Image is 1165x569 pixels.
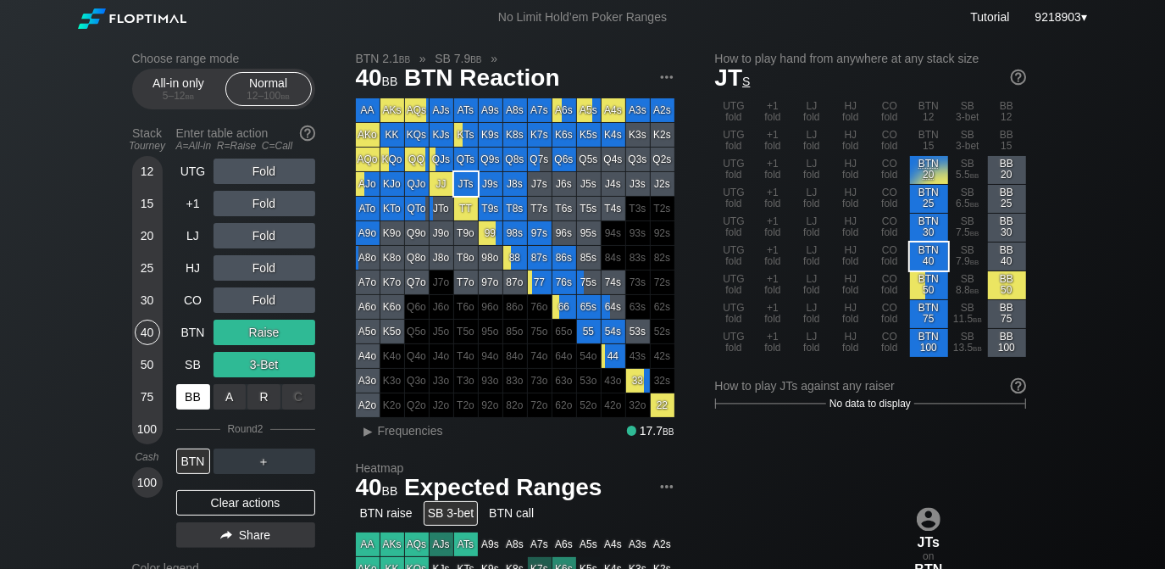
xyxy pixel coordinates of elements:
[988,98,1026,126] div: BB 12
[577,320,601,343] div: 55
[657,68,676,86] img: ellipsis.fd386fe8.svg
[577,295,601,319] div: 65s
[405,320,429,343] div: 100% fold in prior round
[214,384,315,410] div: Fold
[247,384,280,410] div: R
[356,320,380,343] div: A5o
[528,98,552,122] div: A7s
[176,223,210,248] div: LJ
[949,214,987,242] div: SB 7.5
[910,329,948,357] div: BTN 100
[651,295,674,319] div: 100% fold in prior round
[577,123,601,147] div: K5s
[356,197,380,220] div: ATo
[651,271,674,294] div: 100% fold in prior round
[970,10,1009,24] a: Tutorial
[214,287,315,313] div: Fold
[479,320,502,343] div: 100% fold in prior round
[651,369,674,393] div: 100% fold in prior round
[356,344,380,368] div: A4o
[528,344,552,368] div: 100% fold in prior round
[454,123,478,147] div: KTs
[626,320,650,343] div: 53s
[602,172,625,196] div: J4s
[715,98,753,126] div: UTG fold
[577,172,601,196] div: J5s
[405,172,429,196] div: QJo
[380,320,404,343] div: K5o
[970,169,979,181] span: bb
[552,197,576,220] div: T6s
[454,295,478,319] div: 100% fold in prior round
[503,172,527,196] div: J8s
[742,70,750,89] span: s
[949,300,987,328] div: SB 11.5
[871,214,909,242] div: CO fold
[503,246,527,270] div: 88
[479,344,502,368] div: 100% fold in prior round
[503,271,527,294] div: 87o
[793,329,831,357] div: LJ fold
[793,185,831,213] div: LJ fold
[651,246,674,270] div: 100% fold in prior round
[479,98,502,122] div: A9s
[356,98,380,122] div: AA
[793,156,831,184] div: LJ fold
[405,369,429,393] div: 100% fold in prior round
[220,531,232,540] img: share.864f2f62.svg
[454,197,478,220] div: TT
[602,344,625,368] div: 44
[298,124,317,142] img: help.32db89a4.svg
[430,344,453,368] div: 100% fold in prior round
[135,320,160,345] div: 40
[214,320,315,345] div: Raise
[832,214,870,242] div: HJ fold
[430,148,453,171] div: QJs
[214,159,315,184] div: Fold
[503,320,527,343] div: 100% fold in prior round
[135,255,160,281] div: 25
[528,295,552,319] div: 100% fold in prior round
[528,246,552,270] div: 87s
[479,197,502,220] div: T9s
[552,148,576,171] div: Q6s
[626,123,650,147] div: K3s
[214,352,315,377] div: 3-Bet
[430,98,453,122] div: AJs
[552,271,576,294] div: 76s
[399,52,410,65] span: bb
[176,287,210,313] div: CO
[503,148,527,171] div: Q8s
[832,243,870,271] div: HJ fold
[503,98,527,122] div: A8s
[380,344,404,368] div: 100% fold in prior round
[552,295,576,319] div: 66
[356,221,380,245] div: A9o
[651,221,674,245] div: 100% fold in prior round
[577,197,601,220] div: T5s
[754,185,792,213] div: +1 fold
[479,295,502,319] div: 100% fold in prior round
[715,156,753,184] div: UTG fold
[871,127,909,155] div: CO fold
[949,156,987,184] div: SB 5.5
[528,369,552,393] div: 100% fold in prior round
[626,172,650,196] div: J3s
[577,369,601,393] div: 100% fold in prior round
[715,300,753,328] div: UTG fold
[380,172,404,196] div: KJo
[176,320,210,345] div: BTN
[528,123,552,147] div: K7s
[602,295,625,319] div: 64s
[479,271,502,294] div: 97o
[988,271,1026,299] div: BB 50
[910,271,948,299] div: BTN 50
[1009,377,1028,395] img: help.32db89a4.svg
[651,197,674,220] div: 100% fold in prior round
[479,246,502,270] div: 98o
[430,369,453,393] div: 100% fold in prior round
[454,369,478,393] div: 100% fold in prior round
[577,148,601,171] div: Q5s
[552,123,576,147] div: K6s
[657,477,676,496] img: ellipsis.fd386fe8.svg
